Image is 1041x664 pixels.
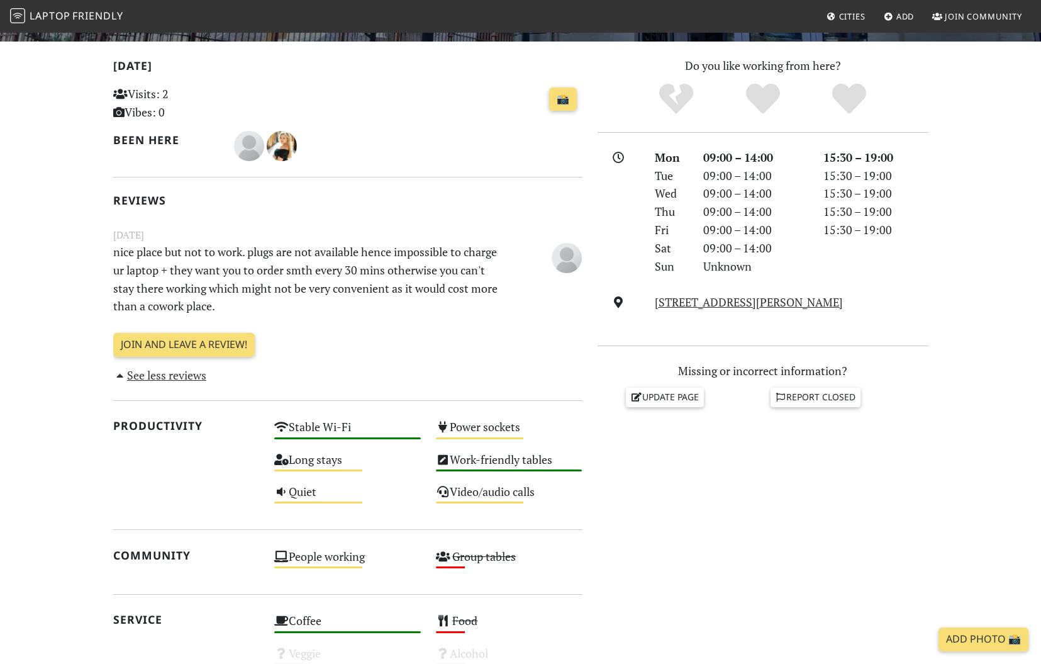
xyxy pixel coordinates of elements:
div: Quiet [267,481,428,514]
a: Add [879,5,920,28]
div: Sat [647,239,695,257]
div: Mon [647,149,695,167]
div: 09:00 – 14:00 [696,149,816,167]
div: Video/audio calls [428,481,590,514]
div: Definitely! [806,82,893,116]
div: 09:00 – 14:00 [696,167,816,185]
a: Join and leave a review! [113,333,255,357]
a: Report closed [771,388,861,407]
h2: Been here [113,133,220,147]
div: 15:30 – 19:00 [816,149,936,167]
span: Add [896,11,915,22]
a: Join Community [927,5,1027,28]
a: [STREET_ADDRESS][PERSON_NAME] [655,295,843,310]
div: Work-friendly tables [428,449,590,481]
div: Wed [647,184,695,203]
img: LaptopFriendly [10,8,25,23]
h2: Service [113,613,260,626]
small: [DATE] [106,227,590,243]
span: Natalie H. [267,137,297,152]
div: Unknown [696,257,816,276]
img: 1452-natalie.jpg [267,131,297,161]
img: blank-535327c66bd565773addf3077783bbfce4b00ec00e9fd257753287c682c7fa38.png [234,131,264,161]
s: Food [452,613,477,628]
span: Cities [839,11,866,22]
div: 15:30 – 19:00 [816,184,936,203]
div: Fri [647,221,695,239]
span: Laptop [30,9,70,23]
div: People working [267,546,428,578]
h2: Reviews [113,194,582,207]
img: blank-535327c66bd565773addf3077783bbfce4b00ec00e9fd257753287c682c7fa38.png [552,243,582,273]
div: Long stays [267,449,428,481]
div: 09:00 – 14:00 [696,203,816,221]
a: LaptopFriendly LaptopFriendly [10,6,123,28]
s: Group tables [452,549,516,564]
a: 📸 [549,87,577,111]
div: Tue [647,167,695,185]
h2: Community [113,549,260,562]
p: nice place but not to work. plugs are not available hence impossible to charge ur laptop + they w... [106,243,509,315]
a: Cities [821,5,871,28]
div: 15:30 – 19:00 [816,203,936,221]
span: Friendly [72,9,123,23]
h2: [DATE] [113,59,582,77]
div: Yes [720,82,806,116]
span: LUDOVICA MAGRI [552,249,582,264]
div: Coffee [267,611,428,643]
div: 09:00 – 14:00 [696,239,816,257]
div: Stable Wi-Fi [267,417,428,449]
a: Update page [626,388,704,407]
div: 09:00 – 14:00 [696,184,816,203]
div: 09:00 – 14:00 [696,221,816,239]
div: Thu [647,203,695,221]
span: LUDOVICA MAGRI [234,137,267,152]
div: No [633,82,720,116]
p: Missing or incorrect information? [598,362,928,380]
a: See less reviews [113,368,207,383]
div: 15:30 – 19:00 [816,221,936,239]
span: Join Community [945,11,1022,22]
p: Do you like working from here? [598,57,928,75]
p: Visits: 2 Vibes: 0 [113,85,260,121]
div: 15:30 – 19:00 [816,167,936,185]
div: Sun [647,257,695,276]
div: Power sockets [428,417,590,449]
h2: Productivity [113,419,260,432]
